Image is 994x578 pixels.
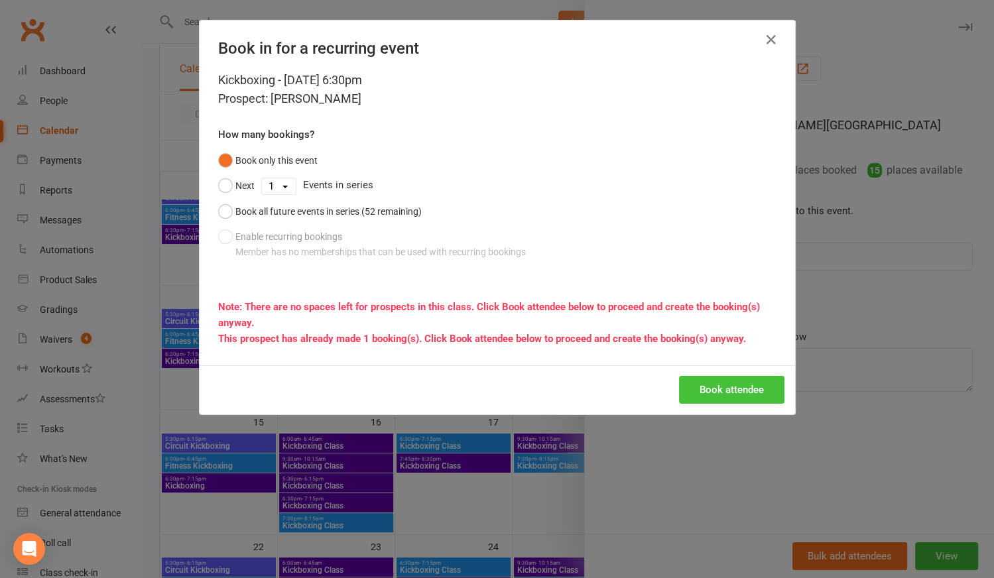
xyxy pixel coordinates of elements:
[218,39,777,58] h4: Book in for a recurring event
[218,331,777,347] div: This prospect has already made 1 booking(s). Click Book attendee below to proceed and create the ...
[218,299,777,331] div: Note: There are no spaces left for prospects in this class. Click Book attendee below to proceed ...
[679,376,784,404] button: Book attendee
[218,127,314,143] label: How many bookings?
[218,199,422,224] button: Book all future events in series (52 remaining)
[218,71,777,108] div: Kickboxing - [DATE] 6:30pm Prospect: [PERSON_NAME]
[761,29,782,50] button: Close
[13,533,45,565] div: Open Intercom Messenger
[218,148,318,173] button: Book only this event
[218,173,777,198] div: Events in series
[218,173,255,198] button: Next
[235,204,422,219] div: Book all future events in series (52 remaining)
